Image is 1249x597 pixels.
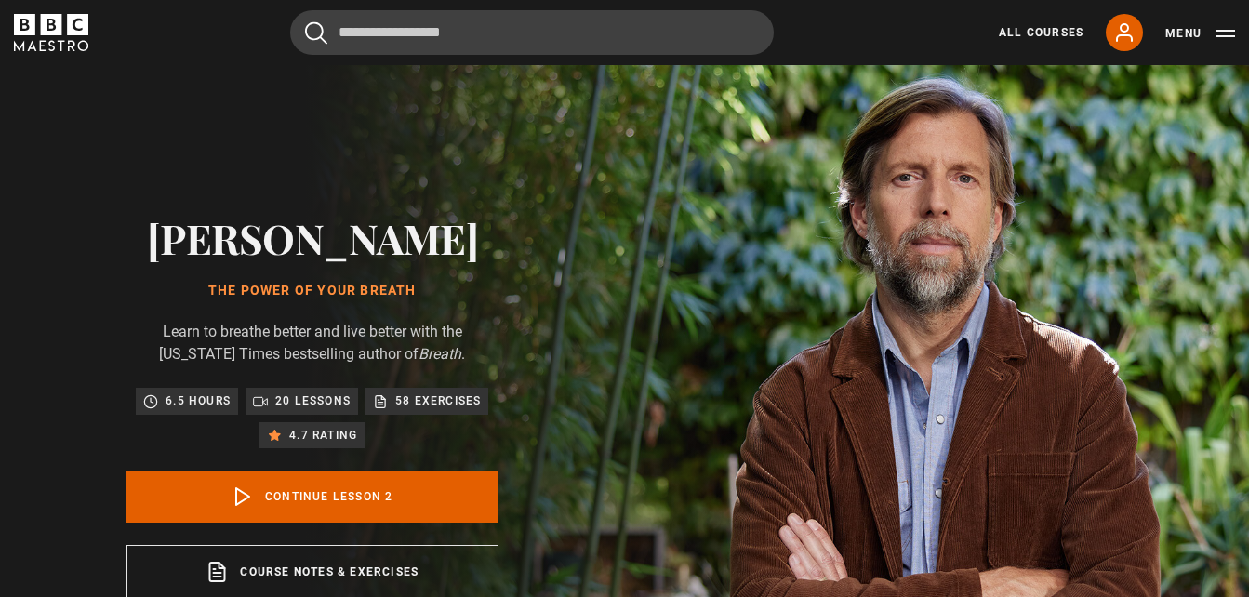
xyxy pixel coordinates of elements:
h2: [PERSON_NAME] [126,214,498,261]
p: 6.5 hours [166,391,231,410]
p: 58 exercises [395,391,481,410]
i: Breath [419,345,461,363]
p: Learn to breathe better and live better with the [US_STATE] Times bestselling author of . [126,321,498,365]
h1: The Power of Your Breath [126,284,498,298]
p: 4.7 rating [289,426,357,444]
button: Submit the search query [305,21,327,45]
p: 20 lessons [275,391,351,410]
a: Continue lesson 2 [126,471,498,523]
button: Toggle navigation [1165,24,1235,43]
svg: BBC Maestro [14,14,88,51]
input: Search [290,10,774,55]
a: All Courses [999,24,1083,41]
